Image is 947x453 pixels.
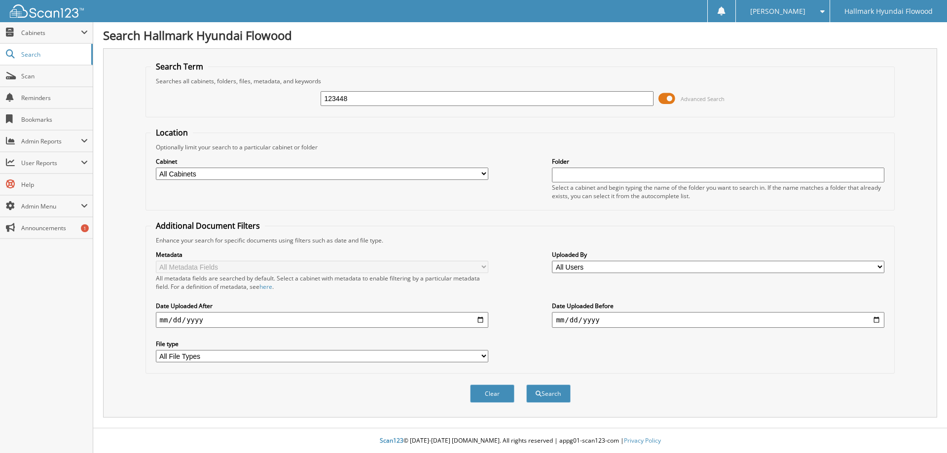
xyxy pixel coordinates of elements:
span: Bookmarks [21,115,88,124]
span: Hallmark Hyundai Flowood [844,8,933,14]
div: 1 [81,224,89,232]
label: Cabinet [156,157,488,166]
legend: Location [151,127,193,138]
div: © [DATE]-[DATE] [DOMAIN_NAME]. All rights reserved | appg01-scan123-com | [93,429,947,453]
input: end [552,312,884,328]
span: Reminders [21,94,88,102]
legend: Search Term [151,61,208,72]
h1: Search Hallmark Hyundai Flowood [103,27,937,43]
span: User Reports [21,159,81,167]
label: Date Uploaded Before [552,302,884,310]
div: All metadata fields are searched by default. Select a cabinet with metadata to enable filtering b... [156,274,488,291]
label: Metadata [156,250,488,259]
label: Uploaded By [552,250,884,259]
div: Searches all cabinets, folders, files, metadata, and keywords [151,77,890,85]
div: Enhance your search for specific documents using filters such as date and file type. [151,236,890,244]
legend: Additional Document Filters [151,220,265,231]
div: Optionally limit your search to a particular cabinet or folder [151,143,890,151]
button: Search [526,384,571,403]
span: Admin Reports [21,137,81,145]
span: Advanced Search [681,95,725,103]
div: Select a cabinet and begin typing the name of the folder you want to search in. If the name match... [552,183,884,200]
span: Scan123 [380,436,403,445]
span: Announcements [21,224,88,232]
span: Cabinets [21,29,81,37]
span: Scan [21,72,88,80]
label: Date Uploaded After [156,302,488,310]
span: Search [21,50,86,59]
label: File type [156,340,488,348]
a: here [259,282,272,291]
a: Privacy Policy [624,436,661,445]
span: Admin Menu [21,202,81,210]
span: Help [21,180,88,189]
iframe: Chat Widget [898,406,947,453]
img: scan123-logo-white.svg [10,4,84,18]
span: [PERSON_NAME] [750,8,805,14]
input: start [156,312,488,328]
label: Folder [552,157,884,166]
button: Clear [470,384,514,403]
